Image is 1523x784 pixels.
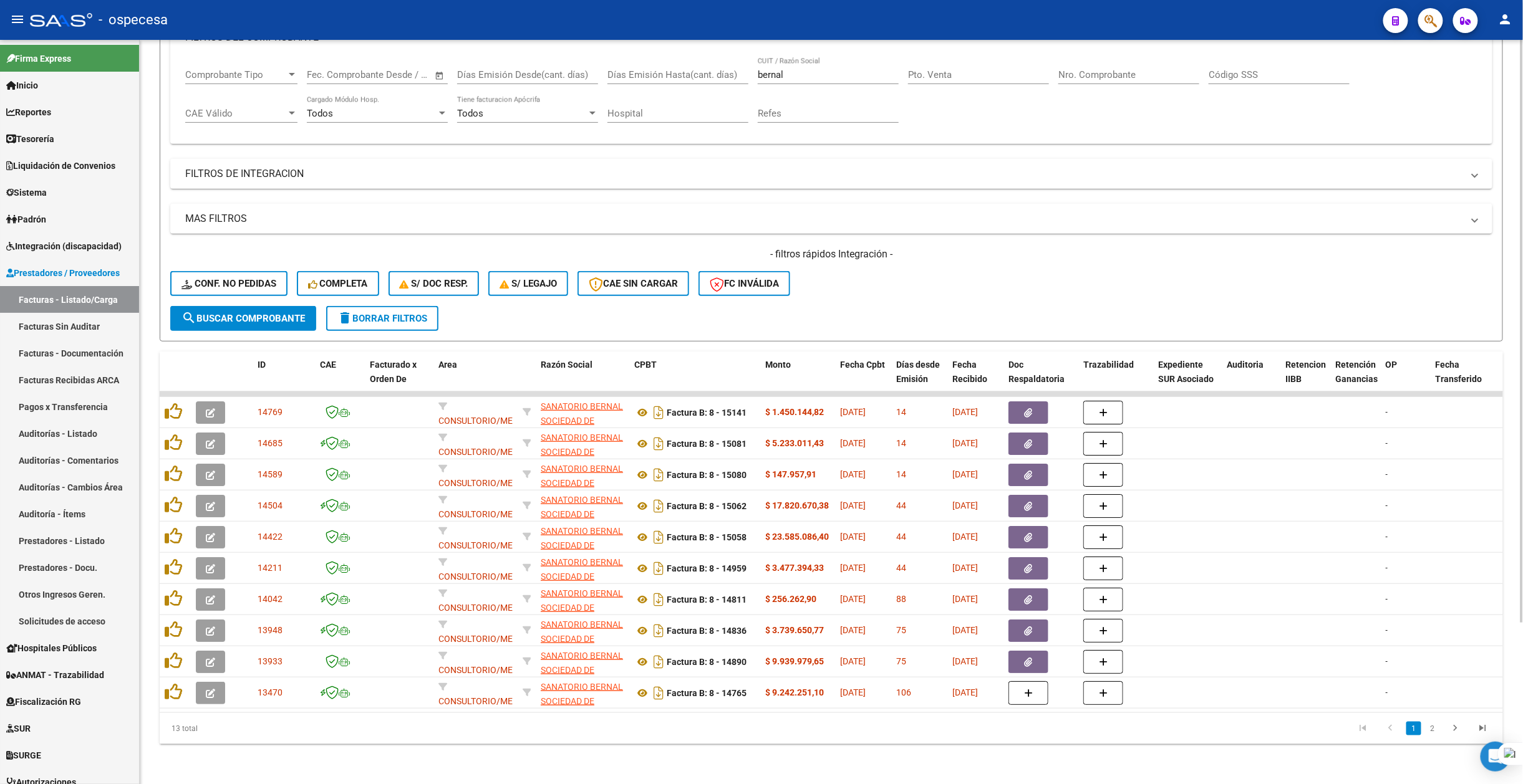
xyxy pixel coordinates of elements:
[947,351,1003,406] datatable-header-cell: Fecha Recibido
[308,278,368,289] span: Completa
[6,748,41,762] span: SURGE
[438,619,538,644] span: CONSULTORIO/MEDICOS
[541,524,624,550] div: 30572236907
[1423,718,1442,739] li: page 2
[1481,742,1511,772] div: Open Intercom Messenger
[952,656,978,666] span: [DATE]
[1436,360,1482,384] span: Fecha Transferido
[1498,12,1513,27] mat-icon: person
[541,586,624,613] div: 30572236907
[1425,722,1440,735] a: 2
[1331,351,1381,406] datatable-header-cell: Retención Ganancias
[667,408,747,418] strong: Factura B: 8 - 15141
[541,649,624,675] div: 30572236907
[840,687,866,697] span: [DATE]
[667,595,747,605] strong: Factura B: 8 - 14811
[765,469,816,479] strong: $ 147.957,91
[6,668,104,682] span: ANMAT - Trazabilidad
[952,438,978,448] span: [DATE]
[896,438,906,448] span: 14
[667,470,747,480] strong: Factura B: 8 - 15080
[541,431,624,457] div: 30572236907
[181,278,276,289] span: Conf. no pedidas
[1386,625,1388,635] span: -
[765,438,824,448] strong: $ 5.233.011,43
[650,621,667,641] i: Descargar documento
[667,688,747,698] strong: Factura B: 8 - 14765
[258,407,283,417] span: 14769
[438,401,538,426] span: CONSULTORIO/MEDICOS
[438,433,538,457] span: CONSULTORIO/MEDICOS
[297,271,379,296] button: Completa
[258,563,283,573] span: 14211
[6,105,51,119] span: Reportes
[541,555,624,581] div: 30572236907
[952,360,987,384] span: Fecha Recibido
[541,399,624,426] div: 30572236907
[896,687,911,697] span: 106
[258,360,266,370] span: ID
[840,625,866,635] span: [DATE]
[541,462,624,488] div: 30572236907
[891,351,947,406] datatable-header-cell: Días desde Emisión
[840,407,866,417] span: [DATE]
[667,563,747,573] strong: Factura B: 8 - 14959
[765,594,816,604] strong: $ 256.262,90
[99,6,168,34] span: - ospecesa
[258,687,283,697] span: 13470
[1386,438,1388,448] span: -
[185,212,1463,226] mat-panel-title: MAS FILTROS
[667,657,747,667] strong: Factura B: 8 - 14890
[170,306,316,331] button: Buscar Comprobante
[389,271,480,296] button: S/ Doc Resp.
[1431,351,1499,406] datatable-header-cell: Fecha Transferido
[840,500,866,510] span: [DATE]
[578,271,689,296] button: CAE SIN CARGAR
[840,469,866,479] span: [DATE]
[438,682,538,706] span: CONSULTORIO/MEDICOS
[650,465,667,485] i: Descargar documento
[170,247,1492,261] h4: - filtros rápidos Integración -
[488,271,568,296] button: S/ legajo
[307,108,333,119] span: Todos
[253,351,315,406] datatable-header-cell: ID
[541,495,623,547] span: SANATORIO BERNAL SOCIEDAD DE RESPONSABILIDAD LIMITADA
[1386,563,1388,573] span: -
[952,407,978,417] span: [DATE]
[1381,351,1431,406] datatable-header-cell: OP
[952,625,978,635] span: [DATE]
[438,651,538,675] span: CONSULTORIO/MEDICOS
[10,12,25,27] mat-icon: menu
[541,493,624,519] div: 30572236907
[896,594,906,604] span: 88
[258,500,283,510] span: 14504
[896,469,906,479] span: 14
[438,495,538,519] span: CONSULTORIO/MEDICOS
[896,656,906,666] span: 75
[1153,351,1222,406] datatable-header-cell: Expediente SUR Asociado
[765,563,824,573] strong: $ 3.477.394,33
[541,557,623,610] span: SANATORIO BERNAL SOCIEDAD DE RESPONSABILIDAD LIMITADA
[667,439,747,449] strong: Factura B: 8 - 15081
[1386,407,1388,417] span: -
[650,434,667,454] i: Descargar documento
[6,52,71,65] span: Firma Express
[185,69,286,80] span: Comprobante Tipo
[650,683,667,703] i: Descargar documento
[160,713,426,744] div: 13 total
[1386,594,1388,604] span: -
[541,651,623,703] span: SANATORIO BERNAL SOCIEDAD DE RESPONSABILIDAD LIMITADA
[541,360,592,370] span: Razón Social
[258,469,283,479] span: 14589
[541,682,623,734] span: SANATORIO BERNAL SOCIEDAD DE RESPONSABILIDAD LIMITADA
[181,313,305,324] span: Buscar Comprobante
[541,680,624,706] div: 30572236907
[840,563,866,573] span: [DATE]
[699,271,790,296] button: FC Inválida
[667,626,747,636] strong: Factura B: 8 - 14836
[1405,718,1423,739] li: page 1
[1386,532,1388,542] span: -
[438,360,457,370] span: Area
[650,403,667,423] i: Descargar documento
[536,351,629,406] datatable-header-cell: Razón Social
